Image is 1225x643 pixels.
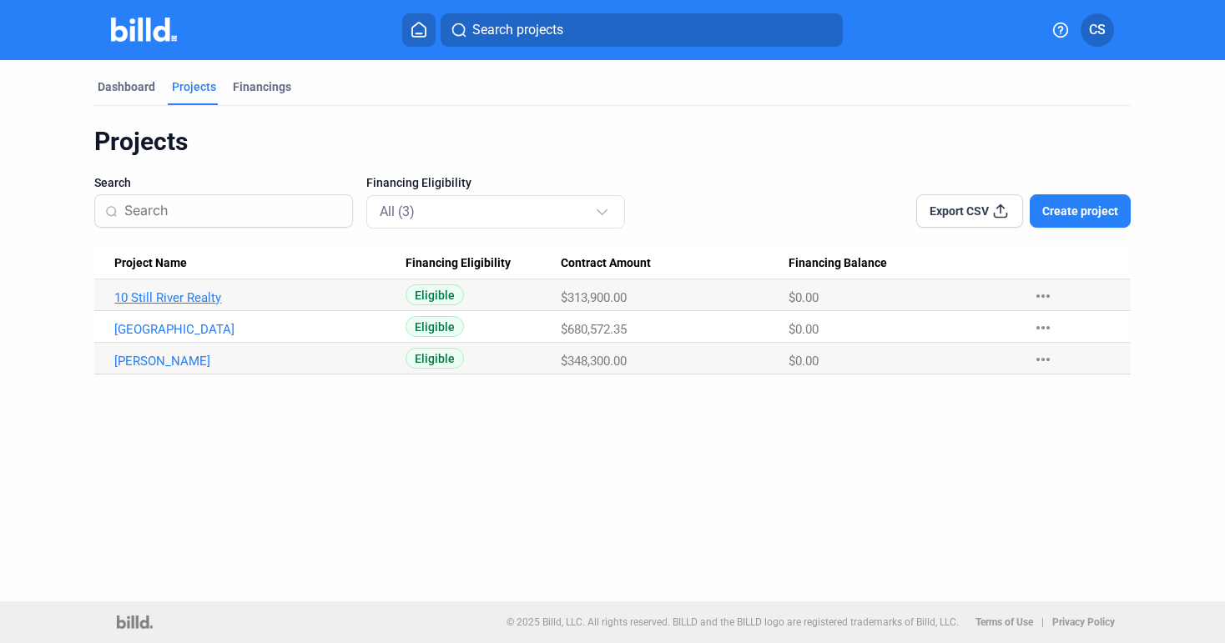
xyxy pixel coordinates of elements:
[789,354,819,369] span: $0.00
[1089,20,1106,40] span: CS
[114,256,187,271] span: Project Name
[507,616,959,628] p: © 2025 Billd, LLC. All rights reserved. BILLD and the BILLD logo are registered trademarks of Bil...
[1033,349,1053,369] mat-icon: more_horiz
[114,354,390,369] a: [PERSON_NAME]
[233,78,291,95] div: Financings
[94,126,1130,158] div: Projects
[114,256,405,271] div: Project Name
[789,322,819,337] span: $0.00
[406,348,464,369] span: Eligible
[1030,194,1131,228] button: Create project
[1081,13,1114,47] button: CS
[1042,203,1118,219] span: Create project
[441,13,843,47] button: Search projects
[789,256,1016,271] div: Financing Balance
[114,290,390,305] a: 10 Still River Realty
[561,256,789,271] div: Contract Amount
[406,316,464,337] span: Eligible
[366,174,471,191] span: Financing Eligibility
[94,174,131,191] span: Search
[406,256,511,271] span: Financing Eligibility
[1033,318,1053,338] mat-icon: more_horiz
[561,290,627,305] span: $313,900.00
[1041,616,1044,628] p: |
[1033,286,1053,306] mat-icon: more_horiz
[1052,616,1115,628] b: Privacy Policy
[561,322,627,337] span: $680,572.35
[975,616,1033,628] b: Terms of Use
[406,284,464,305] span: Eligible
[114,322,390,337] a: [GEOGRAPHIC_DATA]
[916,194,1023,228] button: Export CSV
[124,193,342,229] input: Search
[98,78,155,95] div: Dashboard
[172,78,216,95] div: Projects
[561,354,627,369] span: $348,300.00
[406,256,561,271] div: Financing Eligibility
[789,256,887,271] span: Financing Balance
[930,203,989,219] span: Export CSV
[380,203,415,219] mat-select-trigger: All (3)
[561,256,651,271] span: Contract Amount
[472,20,563,40] span: Search projects
[789,290,819,305] span: $0.00
[117,615,153,629] img: logo
[111,18,177,42] img: Billd Company Logo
